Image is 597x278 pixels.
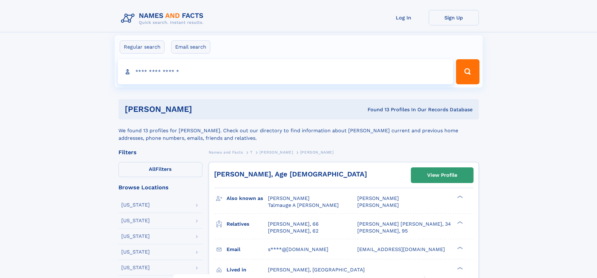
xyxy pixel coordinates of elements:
span: [PERSON_NAME] [357,202,399,208]
div: View Profile [427,168,457,182]
a: View Profile [411,168,473,183]
input: search input [118,59,453,84]
div: We found 13 profiles for [PERSON_NAME]. Check out our directory to find information about [PERSON... [118,119,479,142]
label: Email search [171,40,210,54]
img: Logo Names and Facts [118,10,209,27]
a: [PERSON_NAME] [PERSON_NAME], 34 [357,221,451,228]
span: [PERSON_NAME] [268,195,310,201]
span: [PERSON_NAME] [300,150,334,155]
a: Names and Facts [209,148,243,156]
div: Filters [118,149,202,155]
a: [PERSON_NAME], 66 [268,221,319,228]
span: All [149,166,155,172]
a: [PERSON_NAME], 62 [268,228,318,234]
div: ❯ [456,195,463,199]
label: Filters [118,162,202,177]
span: Talmauge A [PERSON_NAME] [268,202,339,208]
div: [US_STATE] [121,265,150,270]
h3: Also known as [227,193,268,204]
div: [US_STATE] [121,218,150,223]
h3: Email [227,244,268,255]
div: Browse Locations [118,185,202,190]
h1: [PERSON_NAME] [125,105,280,113]
span: [PERSON_NAME] [259,150,293,155]
div: ❯ [456,220,463,224]
label: Regular search [120,40,165,54]
div: ❯ [456,266,463,270]
span: [PERSON_NAME] [357,195,399,201]
a: [PERSON_NAME], 95 [357,228,408,234]
span: [PERSON_NAME], [GEOGRAPHIC_DATA] [268,267,365,273]
a: T [250,148,253,156]
button: Search Button [456,59,479,84]
a: [PERSON_NAME] [259,148,293,156]
a: Sign Up [429,10,479,25]
span: T [250,150,253,155]
div: [US_STATE] [121,234,150,239]
div: Found 13 Profiles In Our Records Database [280,106,473,113]
a: [PERSON_NAME], Age [DEMOGRAPHIC_DATA] [214,170,367,178]
h3: Lived in [227,265,268,275]
div: ❯ [456,246,463,250]
span: [EMAIL_ADDRESS][DOMAIN_NAME] [357,246,445,252]
a: Log In [379,10,429,25]
div: [US_STATE] [121,249,150,254]
div: [US_STATE] [121,202,150,207]
h3: Relatives [227,219,268,229]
